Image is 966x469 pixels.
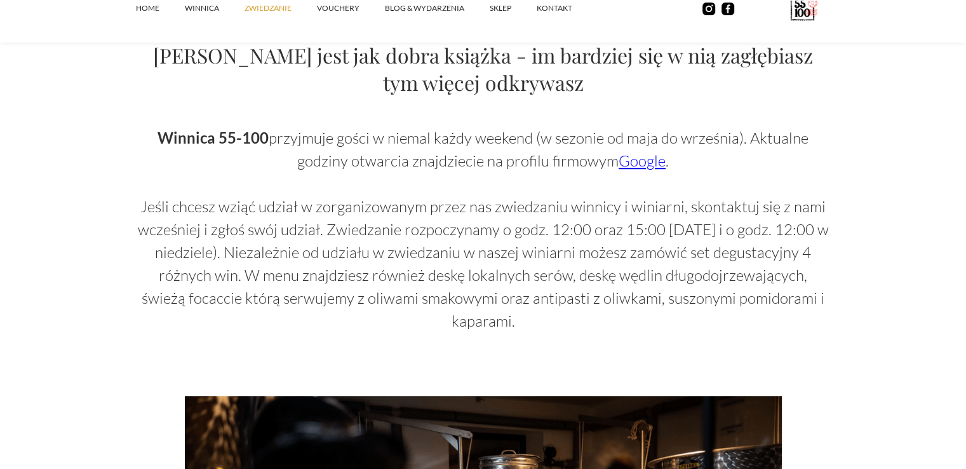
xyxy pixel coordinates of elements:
a: Google [619,151,666,170]
strong: Winnica 55-100 [158,128,269,147]
h2: [PERSON_NAME] jest jak dobra książka - im bardziej się w nią zagłębiasz tym więcej odkrywasz [137,41,830,96]
p: przyjmuje gości w niemal każdy weekend (w sezonie od maja do września). Aktualne godziny otwarcia... [137,126,830,332]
